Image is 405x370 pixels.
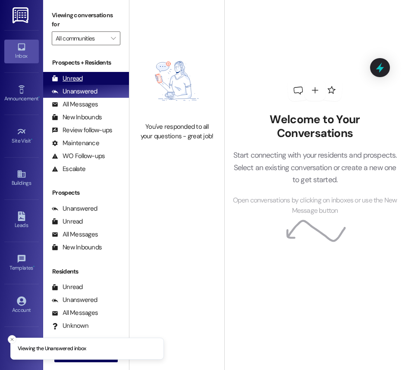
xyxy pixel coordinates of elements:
span: • [38,94,40,100]
div: All Messages [52,308,98,317]
div: Prospects + Residents [43,58,129,67]
img: empty-state [139,44,215,118]
div: Unanswered [52,204,97,213]
div: Review follow-ups [52,126,112,135]
span: Open conversations by clicking on inboxes or use the New Message button [231,195,399,216]
input: All communities [56,31,107,45]
a: Account [4,294,39,317]
a: Buildings [4,167,39,190]
div: All Messages [52,230,98,239]
div: Unread [52,74,83,83]
div: All Messages [52,100,98,109]
i:  [111,35,116,42]
p: Start connecting with your residents and prospects. Select an existing conversation or create a n... [231,149,399,186]
div: Unanswered [52,87,97,96]
p: Viewing the Unanswered inbox [18,345,86,353]
div: Unknown [52,321,88,330]
div: New Inbounds [52,243,102,252]
a: Inbox [4,40,39,63]
button: Close toast [8,335,16,344]
label: Viewing conversations for [52,9,120,31]
div: Unread [52,217,83,226]
div: Residents [43,267,129,276]
img: ResiDesk Logo [13,7,30,23]
div: Maintenance [52,139,99,148]
a: Templates • [4,252,39,275]
div: Escalate [52,165,85,174]
span: • [31,137,32,143]
div: Prospects [43,188,129,197]
h2: Welcome to Your Conversations [231,113,399,140]
div: New Inbounds [52,113,102,122]
div: Unread [52,283,83,292]
a: Site Visit • [4,124,39,148]
a: Leads [4,209,39,232]
div: You've responded to all your questions - great job! [139,122,215,141]
span: • [33,264,35,270]
div: WO Follow-ups [52,152,105,161]
div: Unanswered [52,295,97,305]
a: Support [4,336,39,359]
